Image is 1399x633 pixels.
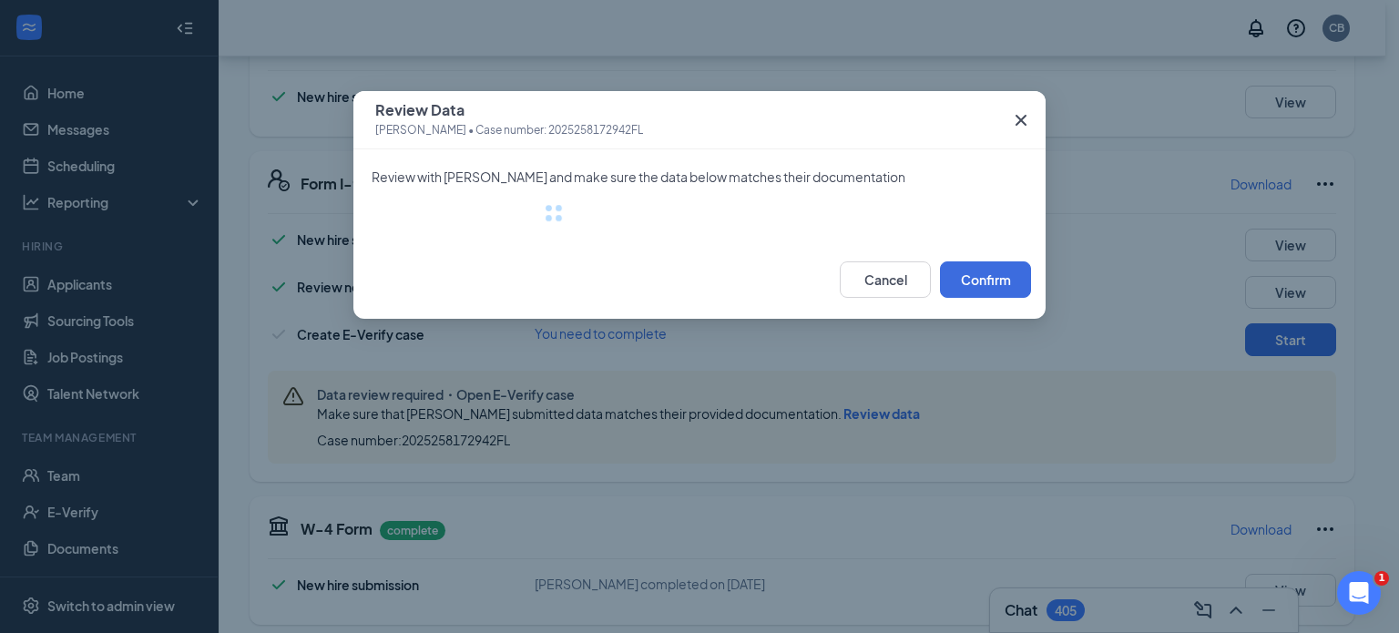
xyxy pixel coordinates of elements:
svg: Cross [1010,109,1032,131]
iframe: Intercom live chat [1337,571,1381,615]
button: Close [996,91,1046,149]
button: Cancel [840,261,931,298]
span: Review with [PERSON_NAME] and make sure the data below matches their documentation [372,168,1027,186]
span: 1 [1374,571,1389,586]
span: Review Data [375,101,643,119]
button: Confirm [940,261,1031,298]
span: [PERSON_NAME] • Case number: 2025258172942FL [375,121,643,139]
